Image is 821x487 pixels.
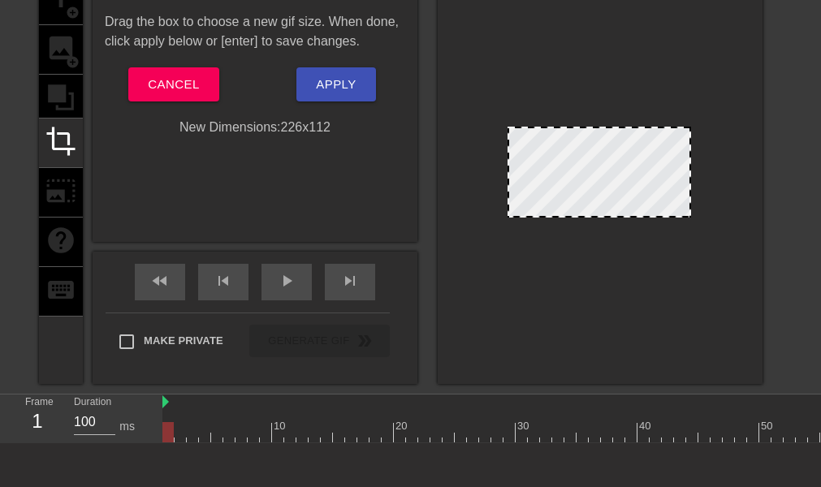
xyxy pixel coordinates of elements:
div: 20 [395,418,410,434]
span: skip_next [340,271,360,291]
div: ms [119,418,135,435]
div: 40 [639,418,654,434]
div: 30 [517,418,532,434]
button: Apply [296,67,375,101]
span: crop [45,126,76,157]
div: 50 [761,418,776,434]
label: Duration [74,398,111,407]
div: 1 [25,407,50,436]
div: 10 [274,418,288,434]
div: New Dimensions: 226 x 112 [93,118,417,137]
span: Make Private [144,333,223,349]
span: Apply [316,74,356,95]
span: skip_previous [214,271,233,291]
div: Drag the box to choose a new gif size. When done, click apply below or [enter] to save changes. [93,12,417,51]
span: fast_rewind [150,271,170,291]
button: Cancel [128,67,218,101]
div: Frame [13,394,62,442]
span: Cancel [148,74,199,95]
span: play_arrow [277,271,296,291]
